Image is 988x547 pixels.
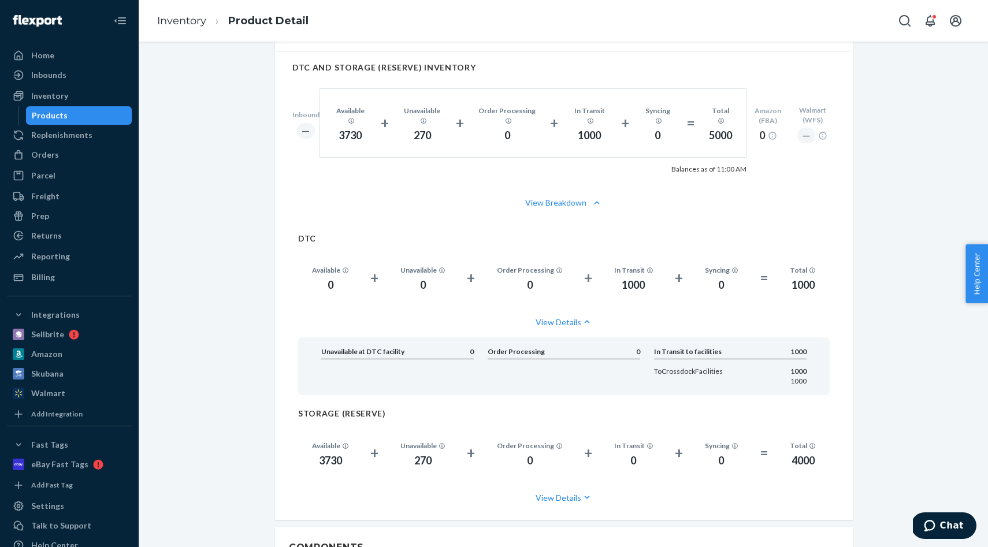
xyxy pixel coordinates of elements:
[790,347,807,356] span: 1000
[400,265,445,275] div: Unavailable
[148,4,318,38] ol: breadcrumbs
[643,128,673,143] div: 0
[497,453,563,468] div: 0
[7,455,132,474] a: eBay Fast Tags
[31,329,64,340] div: Sellbrite
[944,9,967,32] button: Open account menu
[470,347,474,356] span: 0
[400,441,445,451] div: Unavailable
[7,478,132,492] a: Add Fast Tag
[7,207,132,225] a: Prep
[7,516,132,535] button: Talk to Support
[298,409,830,418] h2: STORAGE (RESERVE)
[31,409,83,419] div: Add Integration
[456,113,464,133] div: +
[654,366,723,376] span: To Crossdock Facilities
[7,306,132,324] button: Integrations
[31,439,68,451] div: Fast Tags
[705,453,738,468] div: 0
[488,347,545,356] span: Order Processing
[7,247,132,266] a: Reporting
[705,265,738,275] div: Syncing
[31,230,62,241] div: Returns
[31,309,80,321] div: Integrations
[550,113,558,133] div: +
[31,210,49,222] div: Prep
[292,63,835,72] h2: DTC AND STORAGE (RESERVE) INVENTORY
[31,191,60,202] div: Freight
[7,146,132,164] a: Orders
[31,50,54,61] div: Home
[675,442,683,463] div: +
[790,278,816,293] div: 1000
[478,106,536,125] div: Order Processing
[298,482,830,513] button: View Details
[705,278,738,293] div: 0
[7,87,132,105] a: Inventory
[26,106,132,125] a: Products
[636,347,640,356] span: 0
[790,376,807,386] span: 1000
[312,441,349,451] div: Available
[400,453,445,468] div: 270
[32,110,68,121] div: Products
[7,407,132,421] a: Add Integration
[403,106,443,125] div: Unavailable
[709,128,732,143] div: 5000
[467,442,475,463] div: +
[497,278,563,293] div: 0
[7,187,132,206] a: Freight
[370,442,378,463] div: +
[7,384,132,403] a: Walmart
[790,441,816,451] div: Total
[13,15,62,27] img: Flexport logo
[381,113,389,133] div: +
[497,441,563,451] div: Order Processing
[7,268,132,286] a: Billing
[797,128,815,143] div: ―
[31,368,64,379] div: Skubana
[671,165,746,174] p: Balances as of 11:00 AM
[370,267,378,288] div: +
[478,128,536,143] div: 0
[584,442,592,463] div: +
[746,106,790,125] div: Amazon (FBA)
[893,9,916,32] button: Open Search Box
[614,278,653,293] div: 1000
[292,197,835,209] button: View Breakdown
[614,441,653,451] div: In Transit
[790,366,807,376] span: 1000
[790,265,816,275] div: Total
[297,123,315,139] div: ―
[675,267,683,288] div: +
[312,265,349,275] div: Available
[760,442,768,463] div: =
[400,278,445,293] div: 0
[228,14,309,27] a: Product Detail
[643,106,673,125] div: Syncing
[7,66,132,84] a: Inbounds
[334,106,367,125] div: Available
[31,480,73,490] div: Add Fast Tag
[31,348,62,360] div: Amazon
[31,129,92,141] div: Replenishments
[298,307,830,337] button: View Details
[31,520,91,531] div: Talk to Support
[654,347,722,356] span: In Transit to facilities
[7,166,132,185] a: Parcel
[584,267,592,288] div: +
[292,110,320,120] div: Inbound
[705,441,738,451] div: Syncing
[790,105,835,125] div: Walmart (WFS)
[572,128,607,143] div: 1000
[621,113,629,133] div: +
[790,453,816,468] div: 4000
[686,113,695,133] div: =
[965,244,988,303] span: Help Center
[298,234,830,243] h2: DTC
[334,128,367,143] div: 3730
[31,149,59,161] div: Orders
[614,265,653,275] div: In Transit
[31,90,68,102] div: Inventory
